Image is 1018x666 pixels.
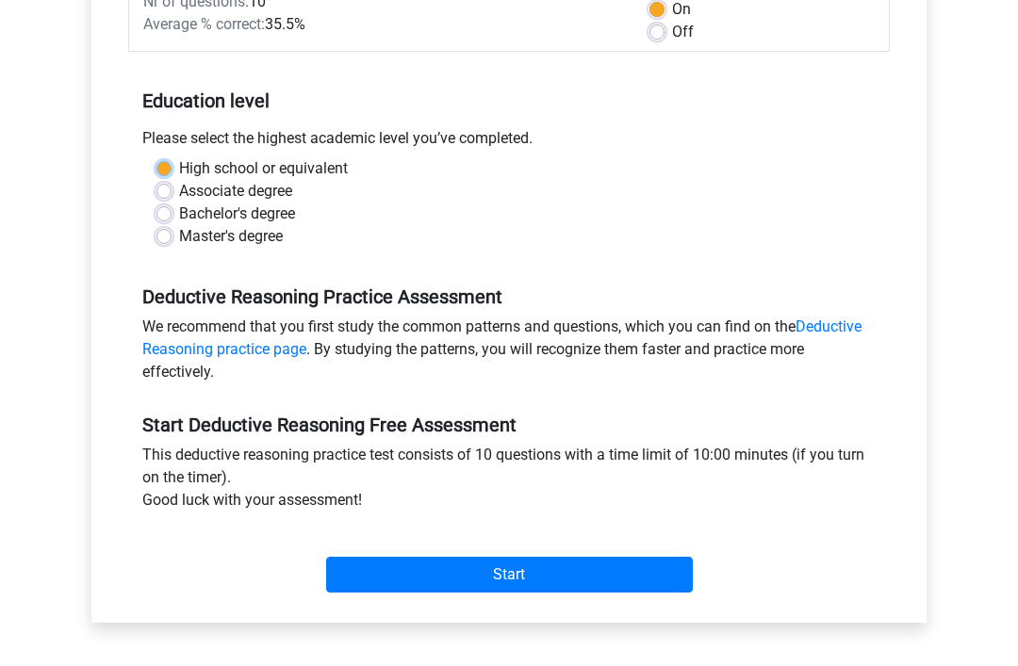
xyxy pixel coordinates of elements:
h5: Start Deductive Reasoning Free Assessment [142,414,876,436]
label: Off [672,21,694,43]
div: Please select the highest academic level you’ve completed. [128,127,890,157]
label: Master's degree [179,225,283,248]
div: This deductive reasoning practice test consists of 10 questions with a time limit of 10:00 minute... [128,444,890,519]
h5: Education level [142,82,876,120]
span: Average % correct: [143,15,265,33]
input: Start [326,557,693,593]
div: 35.5% [129,13,635,36]
label: High school or equivalent [179,157,348,180]
label: Bachelor's degree [179,203,295,225]
h5: Deductive Reasoning Practice Assessment [142,285,876,308]
div: We recommend that you first study the common patterns and questions, which you can find on the . ... [128,316,890,391]
label: Associate degree [179,180,292,203]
